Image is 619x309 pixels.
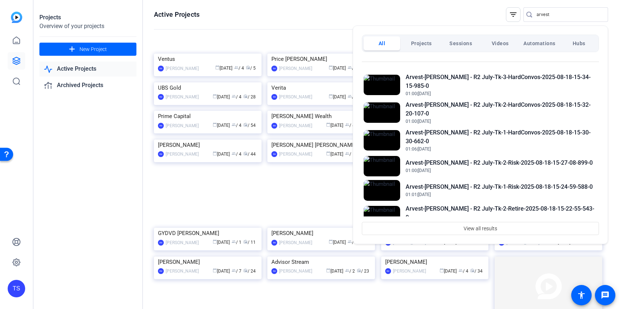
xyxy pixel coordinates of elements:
span: 01:00 [406,119,417,124]
span: [DATE] [418,146,431,152]
span: Hubs [573,37,585,50]
h2: Arvest-[PERSON_NAME] - R2 July-Tk-3-HardConvos-2025-08-18-15-34-15-985-0 [406,73,597,90]
span: 01:00 [406,168,417,173]
img: Thumbnail [364,75,400,95]
span: All [379,37,386,50]
h2: Arvest-[PERSON_NAME] - R2 July-Tk-2-Risk-2025-08-18-15-27-08-899-0 [406,159,593,167]
span: Videos [492,37,509,50]
img: Thumbnail [364,180,400,200]
span: | [417,192,418,197]
span: [DATE] [418,192,431,197]
span: Projects [411,37,432,50]
img: Thumbnail [364,102,400,123]
h2: Arvest-[PERSON_NAME] - R2 July-Tk-2-HardConvos-2025-08-18-15-32-20-107-0 [406,101,597,118]
span: | [417,119,418,124]
span: 01:01 [406,192,417,197]
img: Thumbnail [364,156,400,176]
h2: Arvest-[PERSON_NAME] - R2 July-Tk-1-Risk-2025-08-18-15-24-59-588-0 [406,183,593,191]
img: Thumbnail [364,206,400,226]
span: | [417,91,418,96]
span: | [417,168,418,173]
span: Automations [523,37,556,50]
span: View all results [464,222,497,235]
span: Sessions [449,37,472,50]
h2: Arvest-[PERSON_NAME] - R2 July-Tk-1-HardConvos-2025-08-18-15-30-30-662-0 [406,128,597,146]
span: 01:06 [406,146,417,152]
span: [DATE] [418,91,431,96]
button: View all results [362,222,599,235]
span: [DATE] [418,119,431,124]
span: [DATE] [418,168,431,173]
h2: Arvest-[PERSON_NAME] - R2 July-Tk-2-Retire-2025-08-18-15-22-55-543-0 [406,204,597,222]
span: | [417,146,418,152]
img: Thumbnail [364,130,400,150]
span: 01:00 [406,91,417,96]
